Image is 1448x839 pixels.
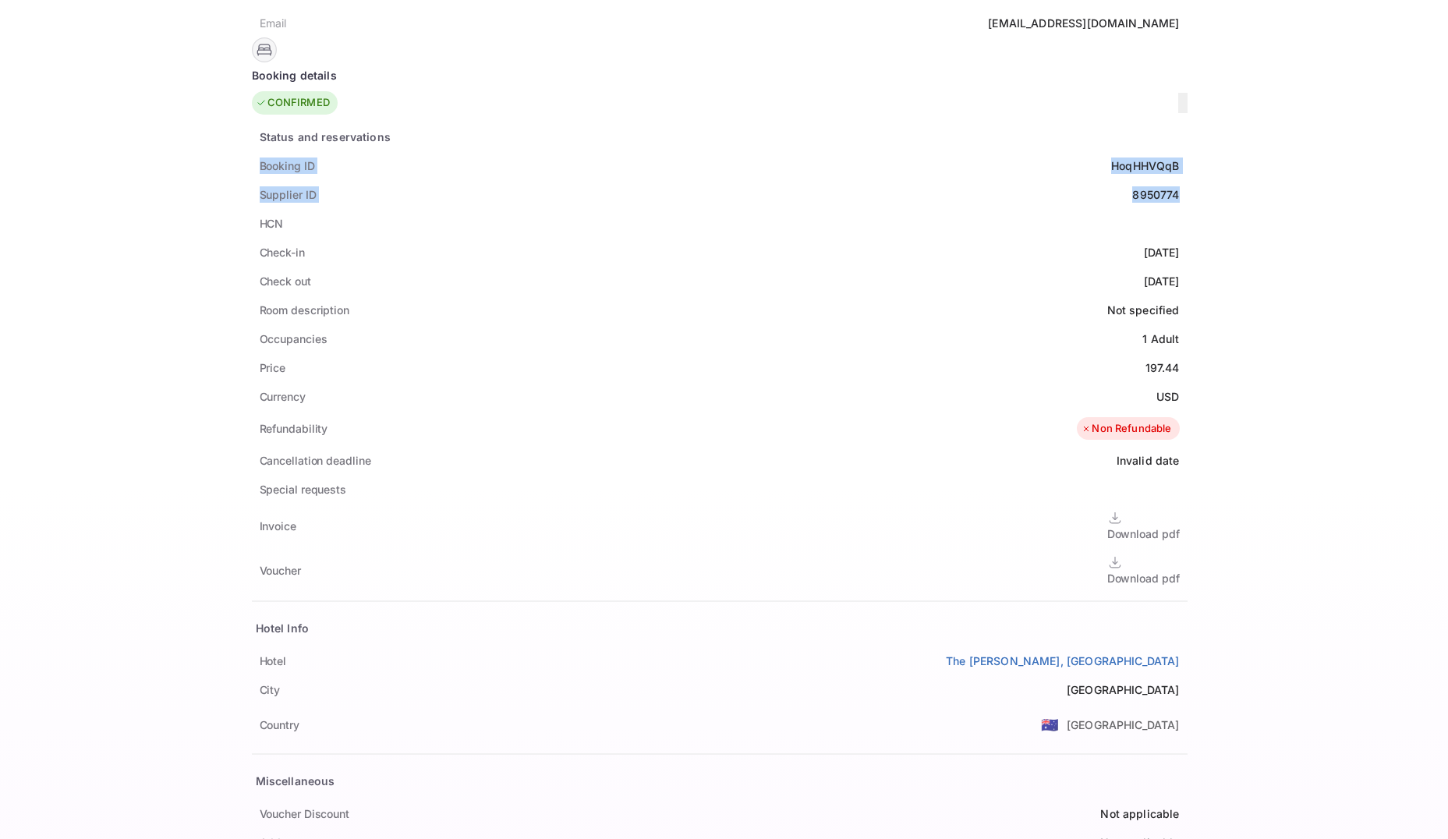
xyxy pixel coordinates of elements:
div: [GEOGRAPHIC_DATA] [1067,681,1180,698]
div: [GEOGRAPHIC_DATA] [1067,717,1180,733]
div: Booking details [252,67,1188,83]
div: [DATE] [1144,244,1180,260]
div: Voucher [260,562,301,579]
span: United States [1041,710,1059,738]
div: Not applicable [1100,805,1179,822]
div: Hotel [260,653,287,669]
div: Check-in [260,244,305,260]
div: HoqHHVQqB [1111,158,1179,174]
div: Price [260,359,286,376]
div: Country [260,717,299,733]
div: HCN [260,215,284,232]
div: Non Refundable [1081,421,1171,437]
div: Voucher Discount [260,805,349,822]
div: CONFIRMED [256,95,330,111]
div: Occupancies [260,331,327,347]
div: [DATE] [1144,273,1180,289]
div: Refundability [260,420,328,437]
div: Supplier ID [260,186,317,203]
div: USD [1156,388,1179,405]
a: The [PERSON_NAME], [GEOGRAPHIC_DATA] [946,653,1179,669]
div: Booking ID [260,158,315,174]
div: Invalid date [1117,452,1180,469]
div: Room description [260,302,349,318]
div: 197.44 [1145,359,1180,376]
div: City [260,681,281,698]
div: [EMAIL_ADDRESS][DOMAIN_NAME] [988,15,1179,31]
div: Invoice [260,518,296,534]
div: Hotel Info [256,620,310,636]
div: Check out [260,273,311,289]
div: Currency [260,388,306,405]
div: Email [260,15,287,31]
div: Download pdf [1107,570,1180,586]
div: 1 Adult [1142,331,1179,347]
div: Cancellation deadline [260,452,371,469]
div: 8950774 [1132,186,1179,203]
div: Special requests [260,481,346,497]
div: Not specified [1107,302,1180,318]
div: Miscellaneous [256,773,335,789]
div: Status and reservations [260,129,391,145]
div: Download pdf [1107,526,1180,542]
